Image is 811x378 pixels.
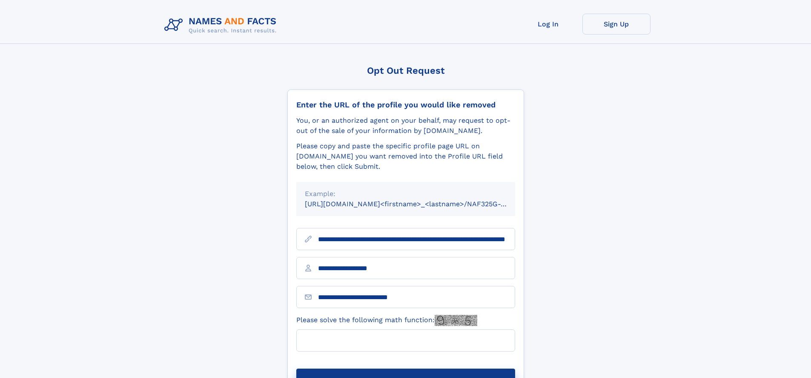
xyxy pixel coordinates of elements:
div: Please copy and paste the specific profile page URL on [DOMAIN_NAME] you want removed into the Pr... [296,141,515,172]
div: Enter the URL of the profile you would like removed [296,100,515,110]
div: Opt Out Request [287,65,524,76]
label: Please solve the following math function: [296,315,477,326]
div: Example: [305,189,507,199]
div: You, or an authorized agent on your behalf, may request to opt-out of the sale of your informatio... [296,115,515,136]
a: Sign Up [582,14,651,35]
a: Log In [514,14,582,35]
small: [URL][DOMAIN_NAME]<firstname>_<lastname>/NAF325G-xxxxxxxx [305,200,531,208]
img: Logo Names and Facts [161,14,284,37]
